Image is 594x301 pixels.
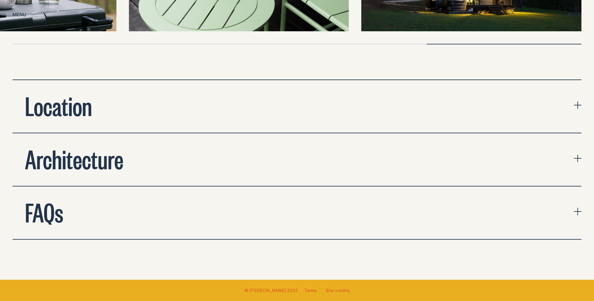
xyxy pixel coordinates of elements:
button: expand accordion [13,186,581,239]
span: Menu [13,12,26,17]
span: © [PERSON_NAME] 2025 [245,287,298,293]
button: expand accordion [13,80,581,133]
h2: Location [25,93,92,118]
h2: Architecture [25,146,123,171]
a: Site credits [326,287,350,293]
span: Book [568,12,581,17]
button: show booking tray [568,11,581,19]
button: show menu [13,11,26,19]
h2: FAQs [25,199,63,224]
button: expand accordion [13,133,581,186]
a: Terms [304,287,317,293]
